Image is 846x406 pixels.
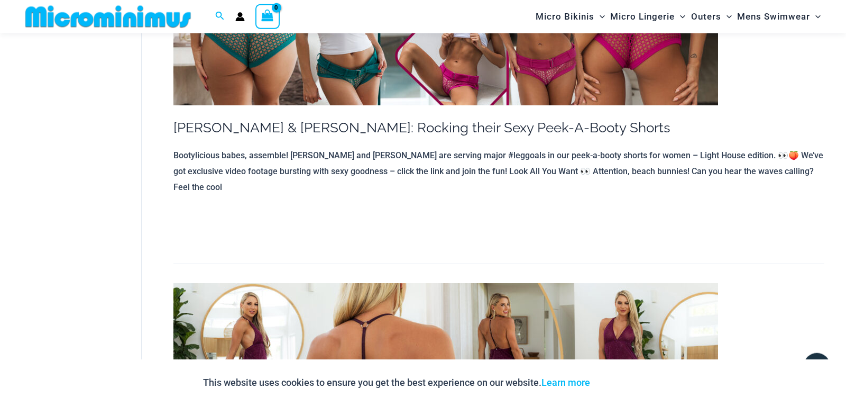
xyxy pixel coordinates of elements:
[235,12,245,22] a: Account icon link
[21,5,195,29] img: MM SHOP LOGO FLAT
[533,3,608,30] a: Micro BikinisMenu ToggleMenu Toggle
[721,3,732,30] span: Menu Toggle
[173,148,824,195] p: Bootylicious babes, assemble! [PERSON_NAME] and [PERSON_NAME] are serving major #leggoals in our ...
[255,4,280,29] a: View Shopping Cart, empty
[610,3,675,30] span: Micro Lingerie
[737,3,810,30] span: Mens Swimwear
[203,375,590,391] p: This website uses cookies to ensure you get the best experience on our website.
[173,120,670,136] a: [PERSON_NAME] & [PERSON_NAME]: Rocking their Sexy Peek-A-Booty Shorts
[608,3,688,30] a: Micro LingerieMenu ToggleMenu Toggle
[594,3,605,30] span: Menu Toggle
[173,210,242,237] a: Watch Video
[215,10,225,23] a: Search icon link
[734,3,823,30] a: Mens SwimwearMenu ToggleMenu Toggle
[810,3,821,30] span: Menu Toggle
[536,3,594,30] span: Micro Bikinis
[688,3,734,30] a: OutersMenu ToggleMenu Toggle
[598,370,643,395] button: Accept
[691,3,721,30] span: Outers
[541,377,590,388] a: Learn more
[675,3,685,30] span: Menu Toggle
[531,2,825,32] nav: Site Navigation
